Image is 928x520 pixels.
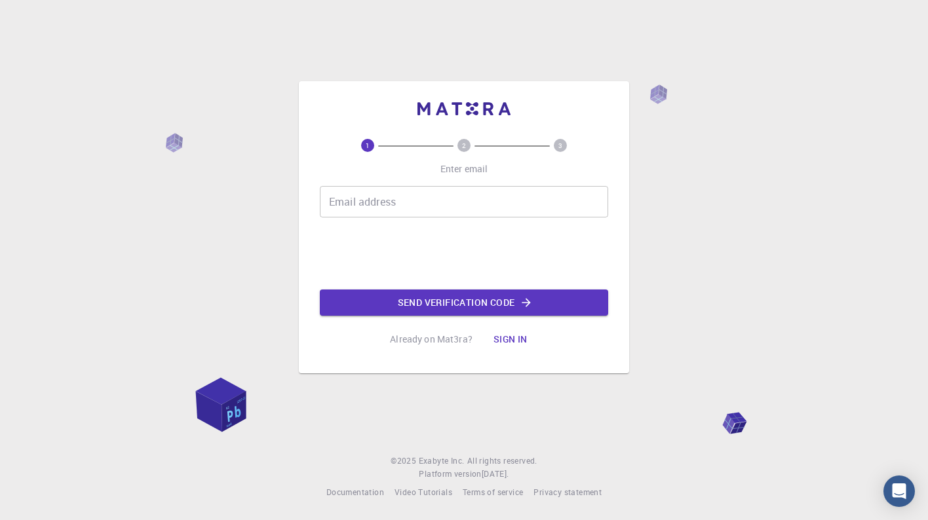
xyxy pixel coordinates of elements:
[440,162,488,176] p: Enter email
[533,486,602,499] a: Privacy statement
[326,487,384,497] span: Documentation
[390,333,473,346] p: Already on Mat3ra?
[395,487,452,497] span: Video Tutorials
[883,475,915,507] div: Open Intercom Messenger
[463,486,523,499] a: Terms of service
[558,141,562,150] text: 3
[462,141,466,150] text: 2
[419,455,465,468] a: Exabyte Inc.
[482,468,509,479] span: [DATE] .
[366,141,370,150] text: 1
[463,487,523,497] span: Terms of service
[326,486,384,499] a: Documentation
[482,468,509,481] a: [DATE].
[419,455,465,466] span: Exabyte Inc.
[419,468,481,481] span: Platform version
[364,228,564,279] iframe: reCAPTCHA
[533,487,602,497] span: Privacy statement
[483,326,538,352] button: Sign in
[395,486,452,499] a: Video Tutorials
[467,455,537,468] span: All rights reserved.
[320,289,608,316] button: Send verification code
[391,455,418,468] span: © 2025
